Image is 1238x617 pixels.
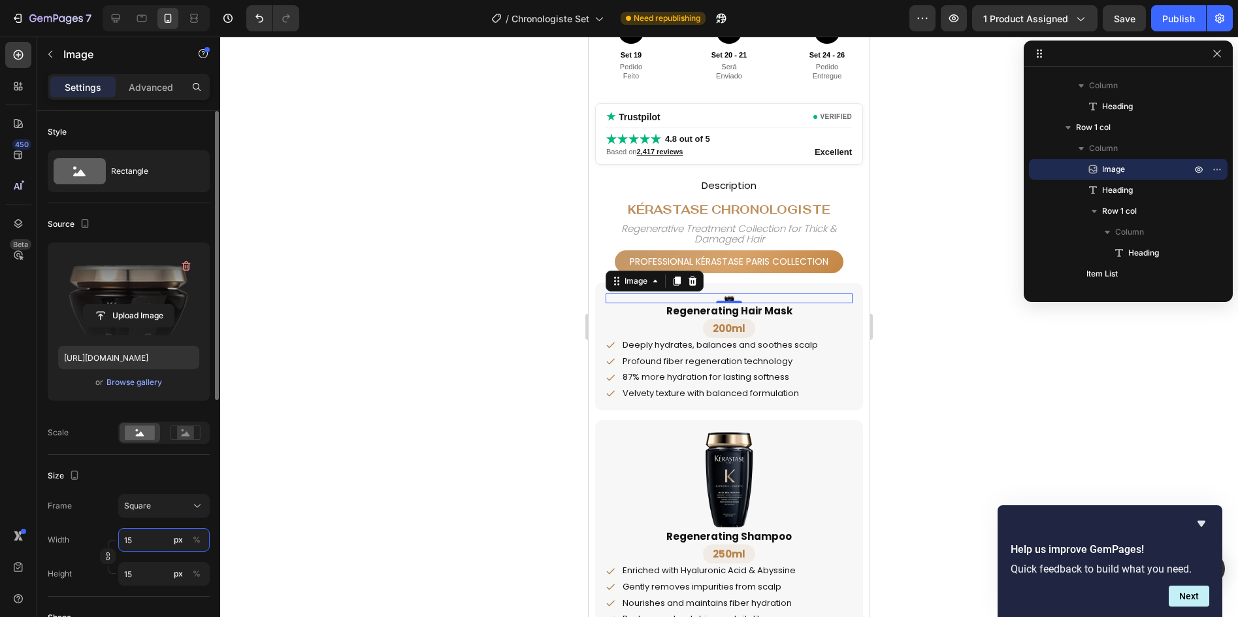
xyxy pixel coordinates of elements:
[5,5,97,31] button: 7
[111,156,191,186] div: Rectangle
[189,566,204,582] button: px
[48,111,94,119] strong: 2,417 reviews
[91,394,189,492] img: image_demo.jpg
[221,14,256,23] div: Set 24 - 26
[48,126,67,138] div: Style
[28,216,253,235] h2: Professional Kérastase Paris Collection
[512,12,589,25] span: Chronologiste Set
[1102,184,1133,197] span: Heading
[48,534,69,546] label: Width
[1103,5,1146,31] button: Save
[48,500,72,512] label: Frame
[972,5,1098,31] button: 1 product assigned
[7,186,274,210] h2: Regenerative Treatment Collection for Thick & Damaged Hair
[83,304,174,327] button: Upload Image
[76,98,122,107] span: 4.8 out of 5
[34,561,207,572] p: Nourishes and maintains fiber hydration
[174,568,183,580] div: px
[506,12,509,25] span: /
[171,532,186,548] button: %
[48,467,82,485] div: Size
[86,10,91,26] p: 7
[1102,163,1125,176] span: Image
[58,346,199,369] input: https://example.com/image.jpg
[48,568,72,580] label: Height
[221,25,256,44] div: Pedido Entregue
[34,577,207,588] p: Restores natural shine and vitality
[18,112,94,119] span: Based on
[34,320,229,330] p: Profound fiber regeneration technology
[31,25,54,44] div: Pedido Feito
[30,76,72,85] span: Trustpilot
[65,80,101,94] p: Settings
[171,566,186,582] button: %
[63,46,174,62] p: Image
[174,534,183,546] div: px
[34,335,229,346] p: 87% more hydration for lasting softness
[106,376,163,389] button: Browse gallery
[33,239,61,250] div: Image
[1128,246,1159,259] span: Heading
[34,352,229,362] p: Velvety texture with balanced formulation
[34,545,207,556] p: Gently removes impurities from scalp
[34,529,207,539] p: Enriched with Hyaluronic Acid & Abyssine
[34,303,229,314] p: Deeply hydrates, balances and soothes scalp
[193,568,201,580] div: %
[589,37,870,617] iframe: Design area
[189,532,204,548] button: px
[1011,563,1209,575] p: Quick feedback to build what you need.
[983,12,1068,25] span: 1 product assigned
[1086,267,1118,280] span: Item List
[1162,12,1195,25] div: Publish
[136,257,146,267] img: image_demo.jpg
[231,77,263,84] span: VERIFIED
[39,165,242,180] span: Kérastase Chronologiste
[118,528,210,552] input: px%
[1011,516,1209,607] div: Help us improve GemPages!
[31,14,54,23] div: Set 19
[95,375,103,390] span: or
[193,534,201,546] div: %
[123,25,158,44] div: Será Enviado
[129,80,173,94] p: Advanced
[1115,225,1144,239] span: Column
[1102,205,1137,218] span: Row 1 col
[118,562,210,586] input: px%
[1151,5,1206,31] button: Publish
[106,376,162,388] div: Browse gallery
[1102,100,1133,113] span: Heading
[48,216,93,233] div: Source
[1194,516,1209,531] button: Hide survey
[124,500,151,512] span: Square
[10,239,31,250] div: Beta
[1114,13,1135,24] span: Save
[634,12,700,24] span: Need republishing
[116,284,165,300] h2: 200ml
[123,14,158,23] div: Set 20 - 21
[1169,586,1209,607] button: Next question
[1011,542,1209,558] h2: Help us improve GemPages!
[226,111,263,120] span: Excellent
[1089,79,1118,92] span: Column
[48,427,69,439] div: Scale
[1089,142,1118,155] span: Column
[118,494,210,518] button: Square
[246,5,299,31] div: Undo/Redo
[17,267,264,282] h2: Regenerating Hair Mask
[7,141,274,157] h2: Description
[18,75,27,86] span: ★
[1076,121,1111,134] span: Row 1 col
[12,139,31,150] div: 450
[17,492,264,508] h2: Regenerating Shampoo
[116,510,165,525] h2: 250ml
